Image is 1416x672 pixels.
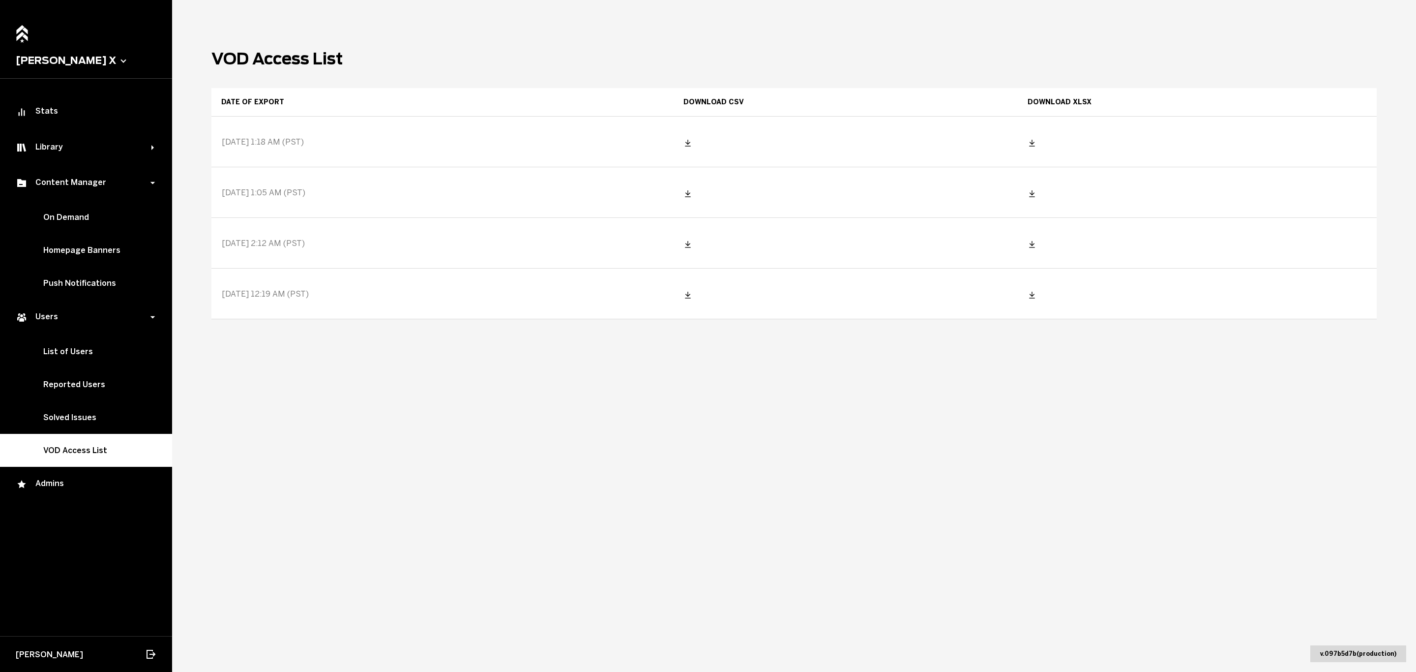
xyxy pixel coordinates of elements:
[16,177,151,189] div: Content Manager
[16,479,156,490] div: Admins
[1310,645,1406,662] div: v. 097b5d7b ( production )
[16,142,151,153] div: Library
[211,49,343,68] h1: VOD Access List
[16,311,151,323] div: Users
[13,20,31,41] a: Home
[222,188,305,197] span: [DATE] 1:05 AM (PST)
[1018,88,1377,117] th: Download XLSX
[674,88,1018,117] th: Download CSV
[145,643,156,665] button: Log out
[16,55,156,66] button: [PERSON_NAME] X
[16,650,83,659] span: [PERSON_NAME]
[211,88,674,117] th: Date of export
[16,106,156,118] div: Stats
[222,239,305,248] span: [DATE] 2:12 AM (PST)
[222,289,309,299] span: [DATE] 12:19 AM (PST)
[222,137,304,147] span: [DATE] 1:18 AM (PST)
